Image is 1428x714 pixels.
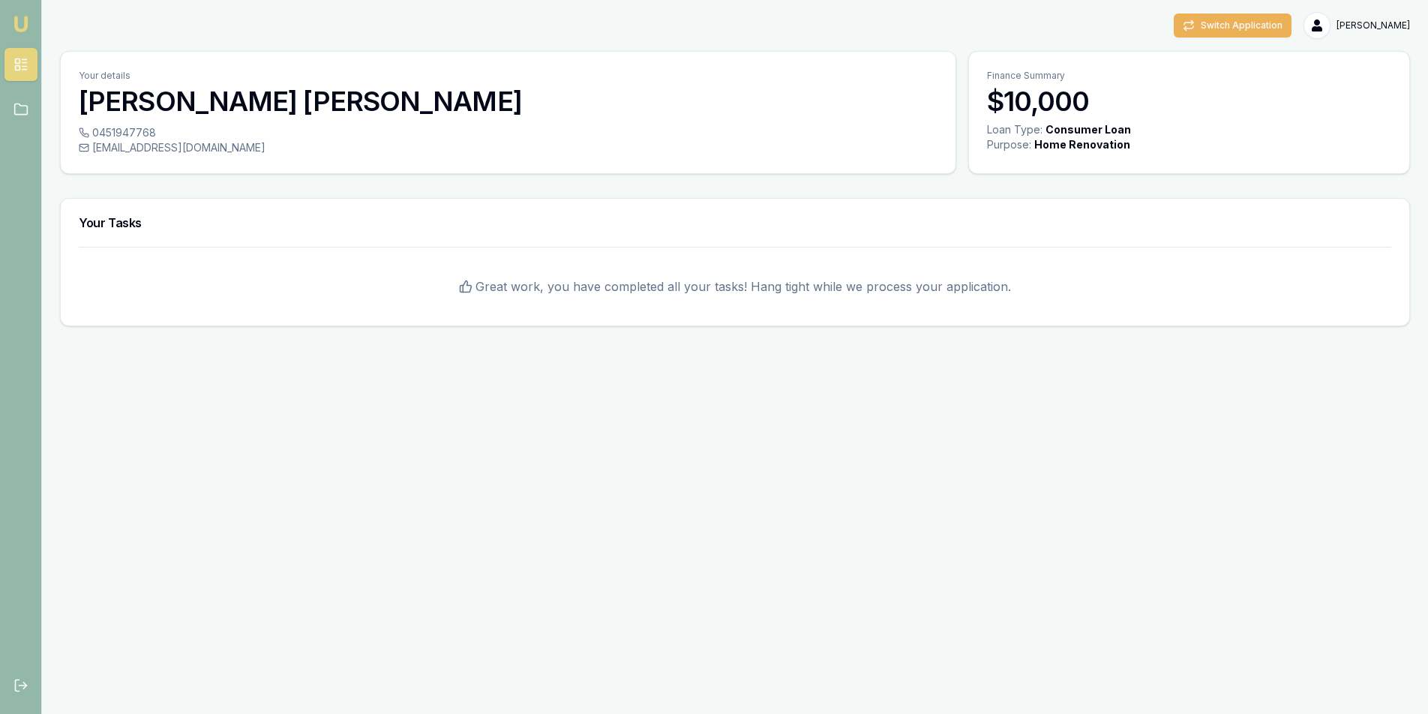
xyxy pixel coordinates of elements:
[987,137,1031,152] div: Purpose:
[79,70,937,82] p: Your details
[1045,122,1131,137] div: Consumer Loan
[1034,137,1130,152] div: Home Renovation
[987,86,1391,116] h3: $10,000
[79,217,1391,229] h3: Your Tasks
[92,140,265,155] span: [EMAIL_ADDRESS][DOMAIN_NAME]
[987,70,1391,82] p: Finance Summary
[92,125,156,140] span: 0451947768
[987,122,1042,137] div: Loan Type:
[1336,19,1410,31] span: [PERSON_NAME]
[12,15,30,33] img: emu-icon-u.png
[475,277,1011,295] span: Great work, you have completed all your tasks! Hang tight while we process your application.
[1174,13,1291,37] button: Switch Application
[79,86,937,116] h3: [PERSON_NAME] [PERSON_NAME]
